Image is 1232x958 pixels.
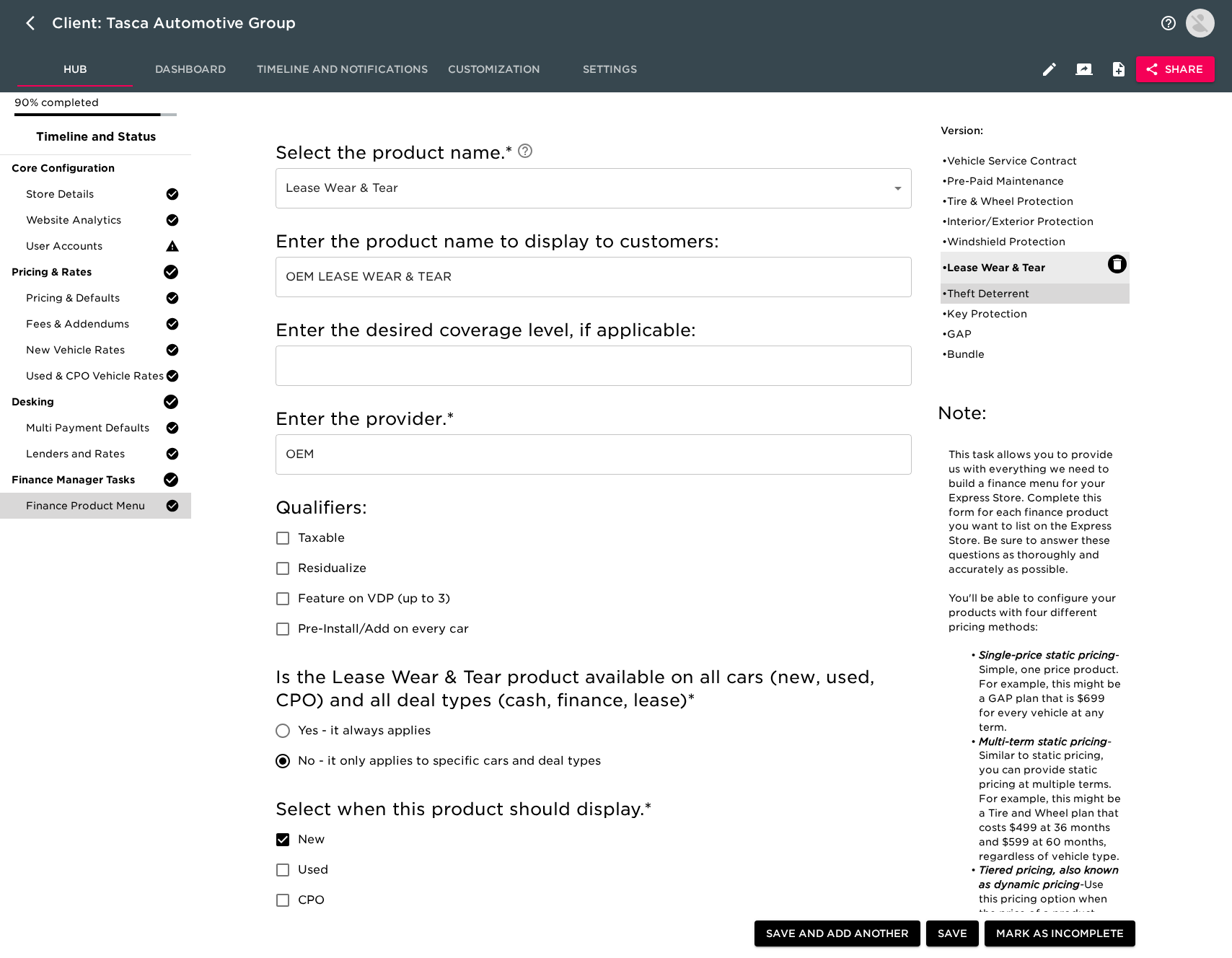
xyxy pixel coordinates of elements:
input: Example: SafeGuard, EasyCare, JM&A [276,434,912,475]
h5: Enter the provider. [276,408,912,431]
span: CPO [298,892,325,909]
span: User Accounts [26,239,165,253]
div: •Pre-Paid Maintenance [941,171,1130,191]
span: New Vehicle Rates [26,343,165,357]
span: No - it only applies to specific cars and deal types [298,752,601,770]
button: Mark as Incomplete [985,920,1135,947]
span: Yes - it always applies [298,722,431,739]
div: •GAP [941,324,1130,344]
div: • Pre-Paid Maintenance [942,174,1108,188]
div: •Theft Deterrent [941,284,1130,304]
p: This task allows you to provide us with everything we need to build a finance menu for your Expre... [949,448,1122,577]
div: •Interior/Exterior Protection [941,211,1130,232]
span: Pricing & Defaults [26,291,165,305]
span: Pricing & Rates [12,265,162,279]
button: Save [926,920,979,947]
button: Save and Add Another [754,920,920,947]
span: Customization [445,61,543,79]
span: Store Details [26,187,165,201]
h5: Note: [938,402,1132,425]
h5: Select the product name. [276,141,912,164]
span: Used [298,861,328,879]
div: • Lease Wear & Tear [942,260,1108,275]
div: • GAP [942,327,1108,341]
span: Core Configuration [12,161,180,175]
h5: Enter the desired coverage level, if applicable: [276,319,912,342]
div: Lease Wear & Tear [276,168,912,208]
div: • Windshield Protection [942,234,1108,249]
p: 90% completed [14,95,177,110]
div: • Tire & Wheel Protection [942,194,1108,208]
button: Edit Hub [1032,52,1067,87]
p: You'll be able to configure your products with four different pricing methods: [949,592,1122,635]
span: Dashboard [141,61,239,79]
em: - [1080,879,1084,890]
em: - [1107,736,1112,747]
li: - Simple, one price product. For example, this might be a GAP plan that is $699 for every vehicle... [964,649,1122,734]
span: Mark as Incomplete [996,925,1124,943]
div: • Bundle [942,347,1108,361]
span: Lenders and Rates [26,447,165,461]
button: Delete: Lease Wear & Tear [1108,255,1127,273]
span: Finance Product Menu [26,498,165,513]
span: Fees & Addendums [26,317,165,331]
h6: Version: [941,123,1130,139]
span: Feature on VDP (up to 3) [298,590,450,607]
button: Client View [1067,52,1101,87]
span: Settings [560,61,659,79]
h5: Enter the product name to display to customers: [276,230,912,253]
div: •Bundle [941,344,1130,364]
span: Website Analytics [26,213,165,227]
img: Profile [1186,9,1215,38]
span: Timeline and Notifications [257,61,428,79]
button: notifications [1151,6,1186,40]
button: Share [1136,56,1215,83]
h5: Qualifiers: [276,496,912,519]
span: Taxable [298,529,345,547]
div: • Theft Deterrent [942,286,1108,301]
div: • Vehicle Service Contract [942,154,1108,168]
em: Single-price static pricing [979,649,1115,661]
li: Similar to static pricing, you can provide static pricing at multiple terms. For example, this mi... [964,735,1122,864]
span: Save [938,925,967,943]
span: Share [1148,61,1203,79]
span: Save and Add Another [766,925,909,943]
div: •Lease Wear & Tear [941,252,1130,284]
span: Multi Payment Defaults [26,421,165,435]
span: Timeline and Status [12,128,180,146]
span: Residualize [298,560,366,577]
h5: Is the Lease Wear & Tear product available on all cars (new, used, CPO) and all deal types (cash,... [276,666,912,712]
em: Tiered pricing, also known as dynamic pricing [979,864,1122,890]
div: •Tire & Wheel Protection [941,191,1130,211]
span: New [298,831,325,848]
span: Finance Manager Tasks [12,473,162,487]
span: Used & CPO Vehicle Rates [26,369,165,383]
div: • Key Protection [942,307,1108,321]
div: •Key Protection [941,304,1130,324]
div: •Windshield Protection [941,232,1130,252]
div: Client: Tasca Automotive Group [52,12,316,35]
span: Hub [26,61,124,79]
div: • Interior/Exterior Protection [942,214,1108,229]
span: Desking [12,395,162,409]
em: Multi-term static pricing [979,736,1107,747]
h5: Select when this product should display. [276,798,912,821]
div: •Vehicle Service Contract [941,151,1130,171]
span: Pre-Install/Add on every car [298,620,469,638]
